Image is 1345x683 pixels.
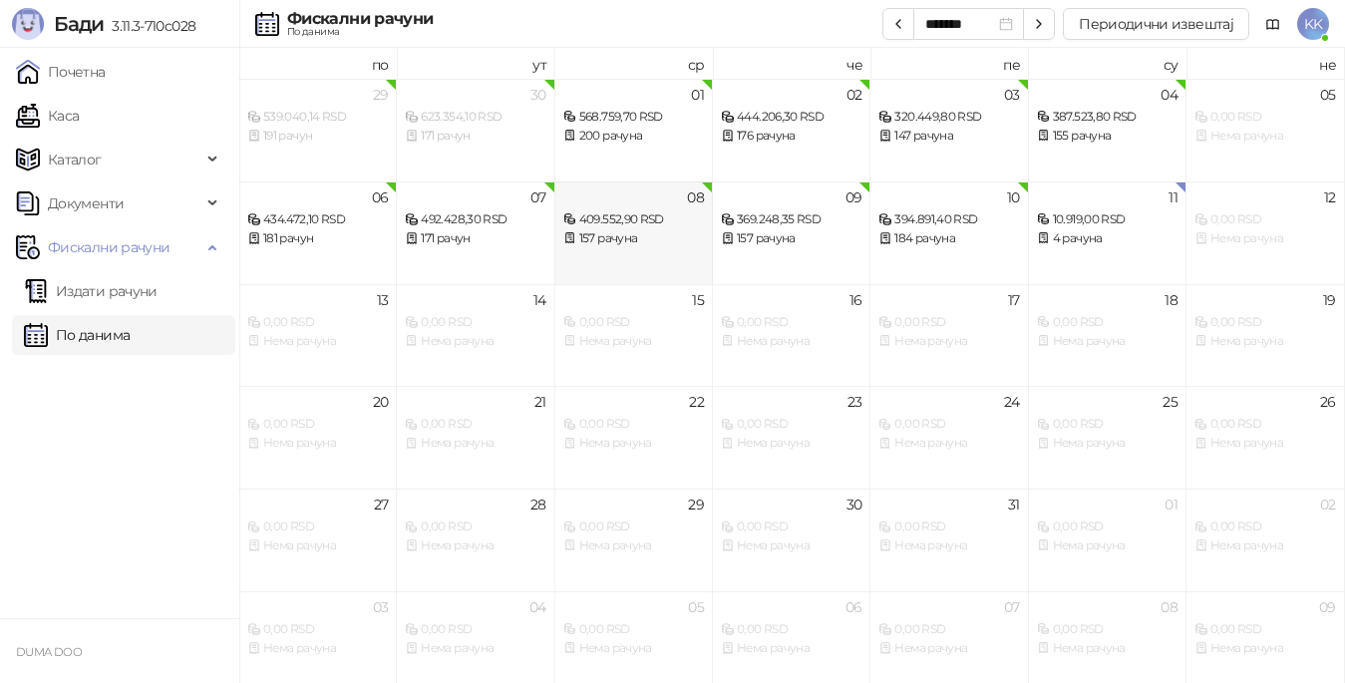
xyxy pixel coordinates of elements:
div: 16 [849,293,862,307]
th: по [239,48,397,79]
div: 09 [1319,600,1336,614]
a: Документација [1257,8,1289,40]
div: 157 рачуна [563,229,704,248]
span: Документи [48,183,124,223]
td: 2025-09-30 [397,79,554,181]
div: 08 [687,190,704,204]
td: 2025-10-08 [555,181,713,284]
div: 155 рачуна [1037,127,1177,146]
div: 0,00 RSD [405,313,545,332]
div: 0,00 RSD [247,313,388,332]
div: 409.552,90 RSD [563,210,704,229]
div: 27 [374,498,389,512]
div: Нема рачуна [247,536,388,555]
div: Нема рачуна [721,434,861,453]
div: 06 [372,190,389,204]
div: 157 рачуна [721,229,861,248]
td: 2025-11-02 [1186,489,1344,591]
div: 0,00 RSD [247,415,388,434]
div: 0,00 RSD [405,517,545,536]
td: 2025-10-17 [870,284,1028,387]
td: 2025-10-10 [870,181,1028,284]
td: 2025-10-12 [1186,181,1344,284]
div: Нема рачуна [563,332,704,351]
div: 176 рачуна [721,127,861,146]
span: Фискални рачуни [48,227,169,267]
span: KK [1297,8,1329,40]
div: Нема рачуна [563,639,704,658]
div: Нема рачуна [563,434,704,453]
td: 2025-09-29 [239,79,397,181]
td: 2025-10-14 [397,284,554,387]
td: 2025-10-06 [239,181,397,284]
div: 14 [533,293,546,307]
div: 0,00 RSD [563,620,704,639]
div: 0,00 RSD [721,313,861,332]
div: 22 [689,395,704,409]
div: 04 [1161,88,1177,102]
div: 09 [845,190,862,204]
td: 2025-10-04 [1029,79,1186,181]
div: 29 [373,88,389,102]
td: 2025-10-28 [397,489,554,591]
div: 0,00 RSD [563,415,704,434]
div: 19 [1323,293,1336,307]
div: 0,00 RSD [1037,415,1177,434]
td: 2025-10-13 [239,284,397,387]
div: 20 [373,395,389,409]
button: Периодични извештај [1063,8,1249,40]
div: 492.428,30 RSD [405,210,545,229]
div: Нема рачуна [1194,332,1335,351]
div: 444.206,30 RSD [721,108,861,127]
div: Нема рачуна [1194,127,1335,146]
div: 4 рачуна [1037,229,1177,248]
td: 2025-10-30 [713,489,870,591]
th: ут [397,48,554,79]
div: 30 [846,498,862,512]
th: че [713,48,870,79]
div: 181 рачун [247,229,388,248]
div: 24 [1004,395,1020,409]
div: 13 [377,293,389,307]
td: 2025-10-24 [870,386,1028,489]
div: 191 рачун [247,127,388,146]
div: Нема рачуна [405,332,545,351]
div: 539.040,14 RSD [247,108,388,127]
div: 0,00 RSD [1037,313,1177,332]
td: 2025-10-29 [555,489,713,591]
td: 2025-11-01 [1029,489,1186,591]
div: 23 [847,395,862,409]
div: 06 [845,600,862,614]
div: Нема рачуна [721,332,861,351]
div: 07 [1004,600,1020,614]
div: 30 [530,88,546,102]
th: не [1186,48,1344,79]
td: 2025-10-31 [870,489,1028,591]
div: Нема рачуна [247,332,388,351]
div: 171 рачун [405,229,545,248]
div: 08 [1161,600,1177,614]
div: 29 [688,498,704,512]
div: Нема рачуна [405,536,545,555]
div: 12 [1324,190,1336,204]
div: Нема рачуна [405,434,545,453]
span: Бади [54,12,104,36]
div: Нема рачуна [721,536,861,555]
td: 2025-10-18 [1029,284,1186,387]
div: 0,00 RSD [878,313,1019,332]
div: 21 [534,395,546,409]
td: 2025-10-27 [239,489,397,591]
div: 387.523,80 RSD [1037,108,1177,127]
div: 04 [529,600,546,614]
div: 0,00 RSD [721,415,861,434]
div: Нема рачуна [878,639,1019,658]
td: 2025-10-26 [1186,386,1344,489]
div: 568.759,70 RSD [563,108,704,127]
td: 2025-10-19 [1186,284,1344,387]
div: 11 [1169,190,1177,204]
div: 05 [1320,88,1336,102]
div: 200 рачуна [563,127,704,146]
td: 2025-10-01 [555,79,713,181]
td: 2025-10-20 [239,386,397,489]
div: Нема рачуна [1194,536,1335,555]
